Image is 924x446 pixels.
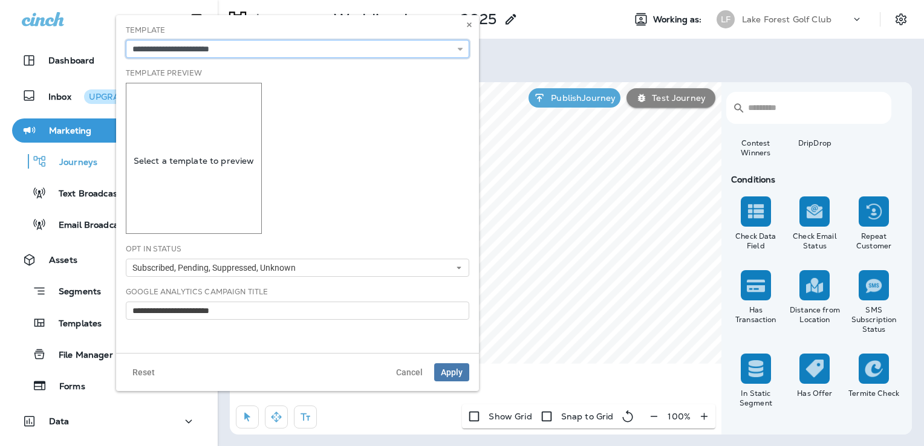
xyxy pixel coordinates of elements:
[49,416,70,426] p: Data
[49,126,91,135] p: Marketing
[47,189,125,200] p: Text Broadcasts
[546,93,616,103] p: Publish Journey
[47,286,101,299] p: Segments
[49,255,77,265] p: Assets
[626,88,715,108] button: Test Journey
[12,310,206,335] button: Templates
[126,156,261,166] p: Select a template to preview
[126,259,469,277] button: Subscribed, Pending, Suppressed, Unknown
[489,412,532,421] p: Show Grid
[12,149,206,174] button: Journeys
[847,389,901,398] div: Termite Check
[126,25,165,35] label: Template
[132,263,301,273] span: Subscribed, Pending, Suppressed, Unknown
[47,157,97,169] p: Journeys
[12,212,206,237] button: Email Broadcasts
[180,7,213,31] button: Collapse Sidebar
[126,363,161,381] button: Reset
[47,220,131,231] p: Email Broadcasts
[847,231,901,251] div: Repeat Customer
[12,48,206,73] button: Dashboard
[248,10,309,28] p: Journey
[729,231,783,251] div: Check Data Field
[12,180,206,205] button: Text Broadcasts
[47,350,113,361] p: File Manager
[126,287,268,297] label: Google Analytics Campaign Title
[788,129,842,148] div: Add to DripDrop
[12,278,206,304] button: Segments
[647,93,706,103] p: Test Journey
[12,409,206,433] button: Data
[729,129,783,158] div: Recurring Contest Winners
[48,89,147,102] p: Inbox
[126,244,181,254] label: Opt In Status
[48,56,94,65] p: Dashboard
[890,8,912,30] button: Settings
[12,83,206,108] button: InboxUPGRADE🔒
[334,10,496,28] p: Wedding Journey 2025
[668,412,691,421] p: 100 %
[653,15,704,25] span: Working as:
[742,15,831,24] p: Lake Forest Golf Club
[847,305,901,334] div: SMS Subscription Status
[309,10,319,28] p: >
[12,373,206,398] button: Forms
[441,368,463,377] span: Apply
[561,412,614,421] p: Snap to Grid
[788,389,842,398] div: Has Offer
[529,88,620,108] button: PublishJourney
[729,305,783,325] div: Has Transaction
[717,10,735,28] div: LF
[126,68,202,78] label: Template Preview
[788,231,842,251] div: Check Email Status
[12,118,206,143] button: Marketing
[12,341,206,367] button: File Manager
[84,89,147,104] button: UPGRADE🔒
[396,368,423,377] span: Cancel
[47,318,102,330] p: Templates
[389,363,429,381] button: Cancel
[788,305,842,325] div: Distance from Location
[132,368,155,377] span: Reset
[12,248,206,272] button: Assets
[729,389,783,408] div: In Static Segment
[89,92,142,101] div: UPGRADE🔒
[47,381,85,393] p: Forms
[434,363,469,381] button: Apply
[726,175,903,184] div: Conditions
